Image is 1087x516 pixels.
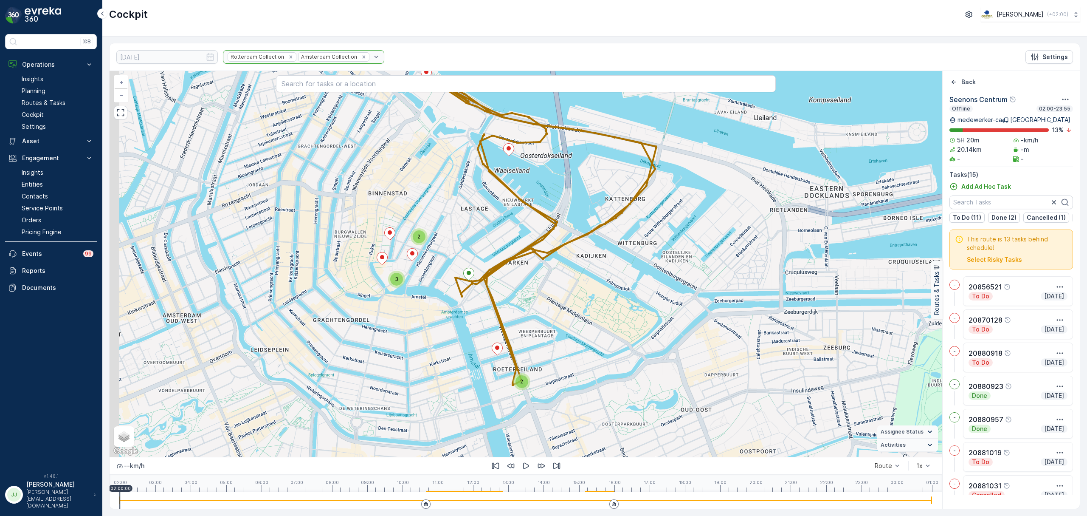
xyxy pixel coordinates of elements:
p: -- km/h [124,462,144,470]
div: JJ [7,488,21,502]
span: − [119,91,124,99]
p: Operations [22,60,80,69]
p: 02:00-23:55 [1038,105,1071,112]
input: dd/mm/yyyy [116,50,218,64]
p: Tasks ( 15 ) [949,170,1073,179]
button: Done (2) [988,213,1020,223]
p: - [953,447,956,454]
p: [DATE] [1043,325,1065,334]
p: 03:00 [149,480,162,485]
div: Route [875,462,892,469]
input: Search for tasks or a location [276,75,776,92]
p: Reports [22,267,93,275]
p: 15:00 [573,480,585,485]
p: Select Risky Tasks [967,255,1022,264]
div: Help Tooltip Icon [1004,350,1011,357]
p: - [957,155,960,163]
img: logo_dark-DEwI_e13.png [25,7,61,24]
p: [DATE] [1043,358,1065,367]
p: Contacts [22,192,48,201]
p: 20880918 [969,348,1003,358]
p: Settings [1042,53,1068,61]
p: 22:00 [820,480,833,485]
a: Routes & Tasks [18,97,97,109]
p: 05:00 [220,480,233,485]
a: Planning [18,85,97,97]
a: Reports [5,262,97,279]
div: 1x [916,462,923,469]
img: logo [5,7,22,24]
p: [PERSON_NAME] [26,480,89,489]
span: 2 [417,233,420,240]
p: To Do (11) [953,213,981,222]
a: Pricing Engine [18,226,97,238]
p: Events [22,249,78,258]
p: 99 [85,250,92,257]
p: - [953,348,956,354]
p: Cancelled (1) [1027,213,1066,222]
p: To Do [971,458,990,466]
p: To Do [971,325,990,334]
p: Cockpit [109,8,148,21]
p: - [953,381,956,388]
p: 14:00 [538,480,550,485]
p: 23:00 [855,480,868,485]
a: Entities [18,179,97,190]
p: - [953,315,956,321]
p: Done [971,425,988,433]
input: Search Tasks [949,196,1073,209]
span: Activities [881,442,906,448]
p: Done [971,391,988,400]
p: 16:00 [608,480,621,485]
a: Layers [115,427,133,446]
span: This route is 13 tasks behind schedule! [967,235,1067,252]
p: Planning [22,87,45,95]
a: Insights [18,167,97,179]
a: Documents [5,279,97,296]
p: 00:00 [890,480,904,485]
p: Insights [22,75,43,83]
button: Engagement [5,150,97,167]
p: 5H 20m [957,136,980,145]
p: 20:00 [749,480,763,485]
div: Help Tooltip Icon [1005,383,1012,390]
p: 21:00 [785,480,797,485]
p: 04:00 [184,480,197,485]
p: - [953,480,956,487]
p: [PERSON_NAME] [997,10,1044,19]
p: -km/h [1021,136,1038,145]
p: Entities [22,180,43,189]
p: Asset [22,137,80,145]
button: Cancelled (1) [1023,213,1069,223]
p: 11:00 [432,480,444,485]
img: Google [112,446,140,457]
button: Settings [1025,50,1073,64]
p: Cancelled [971,491,1002,499]
p: Back [961,78,976,86]
p: Orders [22,216,41,224]
p: - [953,414,956,421]
p: 01:00 [926,480,938,485]
p: 20.14km [957,145,982,154]
p: - [1021,155,1024,163]
p: Routes & Tasks [22,99,65,107]
div: Help Tooltip Icon [1004,284,1011,290]
div: 3 [388,271,405,288]
p: Pricing Engine [22,228,62,236]
a: Events99 [5,245,97,262]
a: Service Points [18,202,97,214]
p: 18:00 [679,480,691,485]
button: Asset [5,133,97,150]
a: Cockpit [18,109,97,121]
div: Help Tooltip Icon [1009,96,1016,103]
div: Help Tooltip Icon [1003,482,1010,489]
p: Settings [22,122,46,131]
p: [DATE] [1043,391,1065,400]
p: 13 % [1052,126,1064,134]
a: Open this area in Google Maps (opens a new window) [112,446,140,457]
span: 2 [520,378,523,385]
p: 07:00 [290,480,303,485]
p: [DATE] [1043,425,1065,433]
button: [PERSON_NAME](+02:00) [981,7,1080,22]
p: To Do [971,358,990,367]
